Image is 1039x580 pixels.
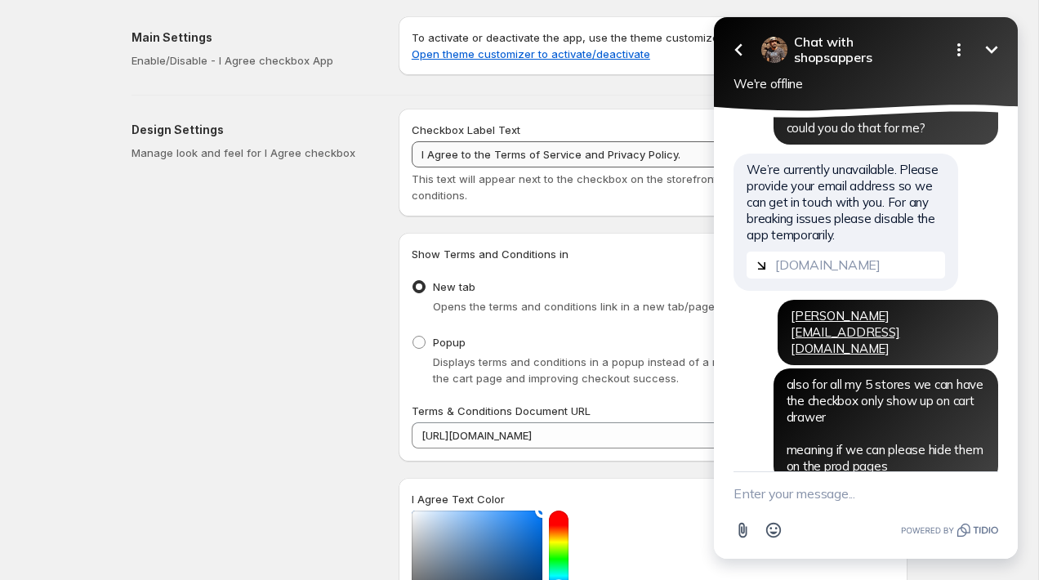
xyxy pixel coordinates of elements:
p: Manage look and feel for I Agree checkbox [132,145,372,161]
p: Enable/Disable - I Agree checkbox App [132,52,372,69]
span: We're offline [41,76,110,91]
a: Powered by Tidio. [208,520,305,540]
span: Opens the terms and conditions link in a new tab/page instead of a popup. [433,300,818,313]
span: Terms & Conditions Document URL [412,404,591,417]
span: This text will appear next to the checkbox on the storefront for agreeing to terms and conditions. [412,172,852,202]
button: Open options [250,33,283,66]
h2: Main Settings [132,29,372,46]
a: Open theme customizer to activate/deactivate [412,47,650,60]
button: Attach file button [34,515,65,546]
input: https://yourstoredomain.com/termsandconditions.html [412,422,894,448]
textarea: New message [41,472,305,515]
label: I Agree Text Color [412,491,505,507]
span: Checkbox Label Text [412,123,520,136]
h2: Design Settings [132,122,372,138]
p: To activate or deactivate the app, use the theme customizer. [412,29,894,62]
span: Popup [433,336,466,349]
span: also for all my 5 stores we can have the checkbox only show up on cart drawer meaning if we can p... [94,377,291,474]
span: Chat with [101,34,243,50]
span: New tab [433,280,475,293]
input: Enter your email... [54,252,252,279]
span: Show Terms and Conditions in [412,248,569,261]
span: We’re currently unavailable. Please provide your email address so we can get in touch with you. F... [54,162,246,243]
button: Minimize [283,33,315,66]
h2: shopsappers [101,34,243,65]
a: [PERSON_NAME][EMAIL_ADDRESS][DOMAIN_NAME] [98,308,207,356]
button: Open Emoji picker [65,515,96,546]
span: Displays terms and conditions in a popup instead of a new page, keeping customers on the cart pag... [433,355,885,385]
